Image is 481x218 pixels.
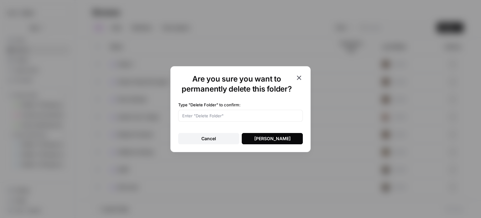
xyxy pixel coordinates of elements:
input: Enter "Delete Folder" [182,113,299,119]
div: Cancel [201,136,216,142]
label: Type "Delete Folder" to confirm: [178,102,303,108]
div: [PERSON_NAME] [254,136,291,142]
h1: Are you sure you want to permanently delete this folder? [178,74,295,94]
button: [PERSON_NAME] [242,133,303,144]
button: Cancel [178,133,239,144]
